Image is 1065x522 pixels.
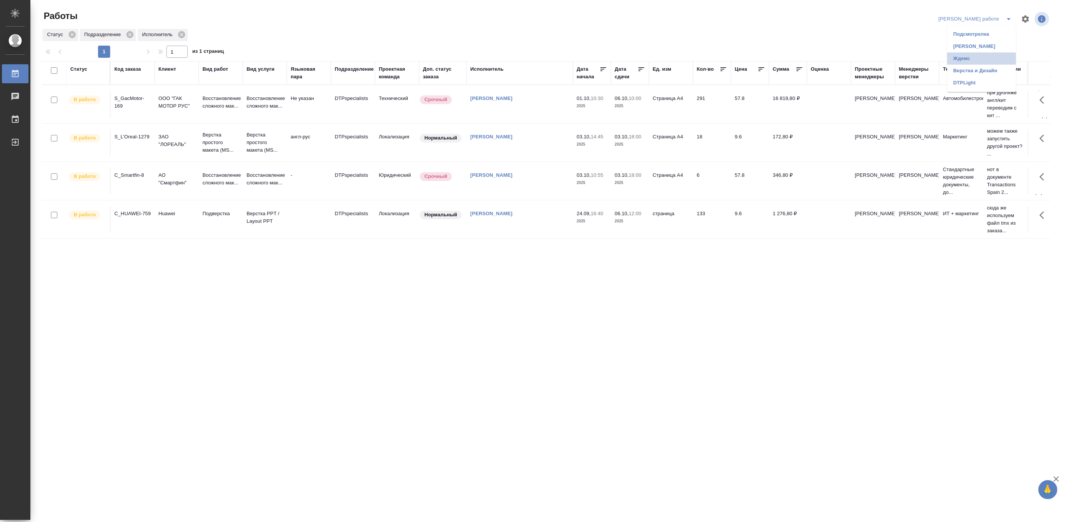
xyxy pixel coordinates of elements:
p: 14:45 [591,134,603,140]
span: Работы [42,10,78,22]
div: split button [937,13,1016,25]
p: Восстановление сложного мак... [203,171,239,187]
p: 2025 [577,102,607,110]
p: В работе [74,173,96,180]
p: Верстка PPT / Layout PPT [247,210,283,225]
td: 9.6 [731,206,769,233]
a: [PERSON_NAME] [470,95,513,101]
li: Ждемс [947,52,1016,65]
p: Верстка простого макета (MS... [247,131,283,154]
div: Сумма [773,65,789,73]
p: 2025 [577,179,607,187]
p: Восстановление сложного мак... [247,171,283,187]
p: Нормальный [424,211,457,219]
p: 06.10, [615,95,629,101]
td: 1 276,80 ₽ [769,206,807,233]
td: 9.6 [731,129,769,156]
div: Тематика [943,65,966,73]
div: Проектные менеджеры [855,65,891,81]
td: [PERSON_NAME] [851,168,895,194]
td: 6 [693,168,731,194]
td: Страница А4 [649,91,693,117]
td: 346,80 ₽ [769,168,807,194]
a: [PERSON_NAME] [470,134,513,140]
div: Дата сдачи [615,65,638,81]
li: Верстка и Дизайн [947,65,1016,77]
div: Менеджеры верстки [899,65,935,81]
td: Локализация [375,129,419,156]
p: 03.10, [577,172,591,178]
div: S_GacMotor-169 [114,95,151,110]
p: Нормальный [424,134,457,142]
p: при дубляже англ/кит переводим с кит ... [987,89,1024,119]
p: 2025 [615,102,645,110]
p: В работе [74,96,96,103]
div: Доп. статус заказа [423,65,463,81]
td: - [287,168,331,194]
p: Верстка простого макета (MS... [203,131,239,154]
div: Языковая пара [291,65,327,81]
td: страница [649,206,693,233]
td: [PERSON_NAME] [851,129,895,156]
p: АО "Смартфин" [158,171,195,187]
p: Срочный [424,173,447,180]
p: [PERSON_NAME] [899,210,935,217]
p: Срочный [424,96,447,103]
p: 03.10, [615,134,629,140]
div: Статус [43,29,78,41]
p: Восстановление сложного мак... [203,95,239,110]
p: 2025 [615,141,645,148]
div: C_Smartfin-8 [114,171,151,179]
button: Здесь прячутся важные кнопки [1035,91,1053,109]
p: 10:30 [591,95,603,101]
td: 57.8 [731,91,769,117]
p: 16:40 [591,211,603,216]
p: можем также запустить другой проект? ... [987,127,1024,158]
td: DTPspecialists [331,129,375,156]
div: Кол-во [697,65,714,73]
td: [PERSON_NAME] [851,91,895,117]
li: Подсмотрелка [947,28,1016,40]
li: DTPLight [947,77,1016,89]
div: Вид услуги [247,65,275,73]
td: DTPspecialists [331,91,375,117]
p: В работе [74,134,96,142]
p: Автомобилестроение [943,95,980,102]
p: 10:55 [591,172,603,178]
p: 01.10, [577,95,591,101]
p: 12:00 [629,211,641,216]
p: Маркетинг [943,133,980,141]
a: [PERSON_NAME] [470,172,513,178]
td: 16 819,80 ₽ [769,91,807,117]
p: Статус [47,31,66,38]
span: 🙏 [1041,482,1054,498]
td: Страница А4 [649,129,693,156]
td: 172,80 ₽ [769,129,807,156]
a: [PERSON_NAME] [470,211,513,216]
li: [PERSON_NAME] [947,40,1016,52]
td: DTPspecialists [331,206,375,233]
p: 03.10, [577,134,591,140]
td: 18 [693,129,731,156]
td: 133 [693,206,731,233]
td: [PERSON_NAME] [851,206,895,233]
p: ЗАО "ЛОРЕАЛЬ" [158,133,195,148]
p: Подразделение [84,31,123,38]
div: Статус [70,65,87,73]
td: Не указан [287,91,331,117]
p: 2025 [615,217,645,225]
td: 57.8 [731,168,769,194]
p: 06.10, [615,211,629,216]
div: Код заказа [114,65,141,73]
div: Проектная команда [379,65,415,81]
p: ООО "ГАК МОТОР РУС" [158,95,195,110]
td: Технический [375,91,419,117]
div: Клиент [158,65,176,73]
button: Здесь прячутся важные кнопки [1035,206,1053,224]
p: Huawei [158,210,195,217]
p: ИТ + маркетинг [943,210,980,217]
div: Исполнитель [470,65,504,73]
div: Дата начала [577,65,600,81]
button: 🙏 [1038,480,1057,499]
p: нот в документе Transactions Spain 2... [987,166,1024,196]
